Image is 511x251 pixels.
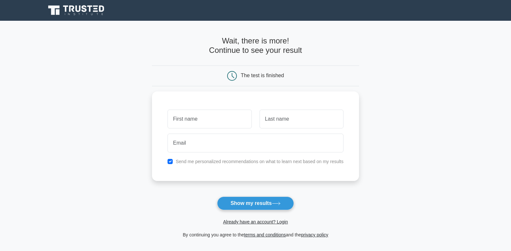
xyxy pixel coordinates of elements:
input: Last name [260,110,343,128]
a: privacy policy [301,232,328,237]
div: The test is finished [241,73,284,78]
input: Email [168,134,343,152]
label: Send me personalized recommendations on what to learn next based on my results [176,159,343,164]
a: terms and conditions [244,232,286,237]
input: First name [168,110,251,128]
a: Already have an account? Login [223,219,288,224]
button: Show my results [217,197,294,210]
h4: Wait, there is more! Continue to see your result [152,36,359,55]
div: By continuing you agree to the and the [148,231,363,239]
